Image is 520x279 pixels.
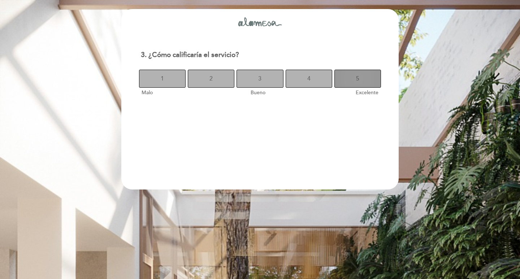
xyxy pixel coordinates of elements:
span: Excelente [356,90,378,96]
span: Malo [142,90,153,96]
button: 5 [334,70,381,88]
span: 2 [209,69,213,89]
button: 2 [188,70,234,88]
span: 1 [161,69,164,89]
span: 4 [307,69,311,89]
span: 5 [356,69,359,89]
button: 4 [286,70,332,88]
button: 1 [139,70,186,88]
button: 3 [237,70,283,88]
span: Bueno [251,90,265,96]
span: 3 [258,69,261,89]
img: header_1703626148.png [235,16,285,27]
div: 3. ¿Cómo calificaría el servicio? [135,46,385,64]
